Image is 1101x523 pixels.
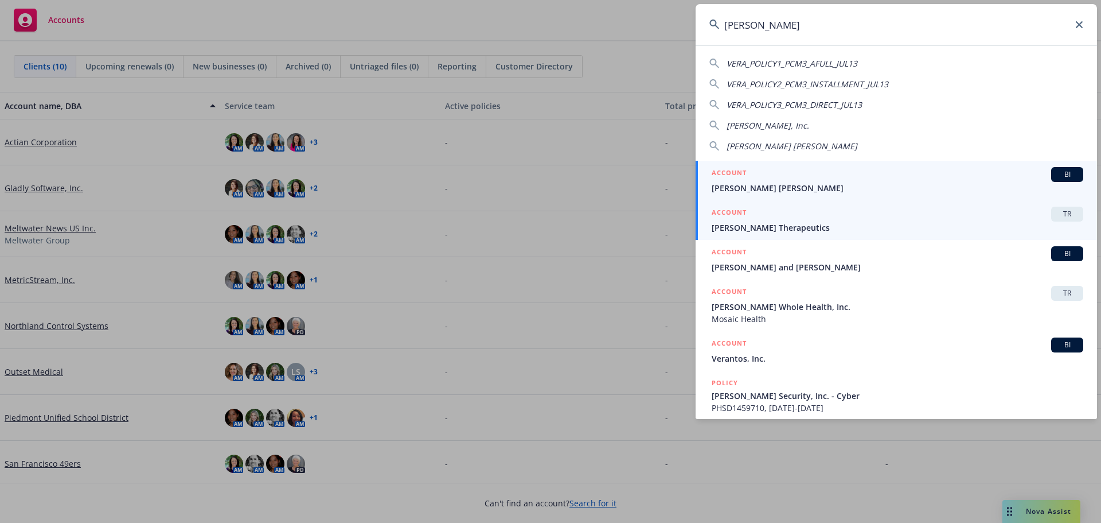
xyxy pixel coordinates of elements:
span: [PERSON_NAME] and [PERSON_NAME] [712,261,1083,273]
a: ACCOUNTBI[PERSON_NAME] [PERSON_NAME] [696,161,1097,200]
span: BI [1056,340,1079,350]
span: VERA_POLICY2_PCM3_INSTALLMENT_JUL13 [727,79,888,90]
span: VERA_POLICY1_PCM3_AFULL_JUL13 [727,58,857,69]
a: ACCOUNTBI[PERSON_NAME] and [PERSON_NAME] [696,240,1097,280]
h5: ACCOUNT [712,207,747,220]
span: [PERSON_NAME] Security, Inc. - Cyber [712,390,1083,402]
span: Mosaic Health [712,313,1083,325]
h5: POLICY [712,377,738,389]
span: [PERSON_NAME], Inc. [727,120,809,131]
span: VERA_POLICY3_PCM3_DIRECT_JUL13 [727,99,862,110]
input: Search... [696,4,1097,45]
span: BI [1056,249,1079,259]
span: TR [1056,209,1079,219]
a: ACCOUNTTR[PERSON_NAME] Whole Health, Inc.Mosaic Health [696,280,1097,331]
a: ACCOUNTBIVerantos, Inc. [696,331,1097,371]
span: TR [1056,288,1079,299]
span: [PERSON_NAME] Therapeutics [712,222,1083,234]
span: [PERSON_NAME] Whole Health, Inc. [712,301,1083,313]
h5: ACCOUNT [712,286,747,300]
h5: ACCOUNT [712,338,747,351]
h5: ACCOUNT [712,167,747,181]
h5: ACCOUNT [712,246,747,260]
span: Verantos, Inc. [712,352,1083,365]
a: ACCOUNTTR[PERSON_NAME] Therapeutics [696,200,1097,240]
span: [PERSON_NAME] [PERSON_NAME] [727,141,857,152]
a: POLICY[PERSON_NAME] Security, Inc. - CyberPHSD1459710, [DATE]-[DATE] [696,371,1097,420]
span: [PERSON_NAME] [PERSON_NAME] [712,182,1083,194]
span: BI [1056,169,1079,180]
span: PHSD1459710, [DATE]-[DATE] [712,402,1083,414]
